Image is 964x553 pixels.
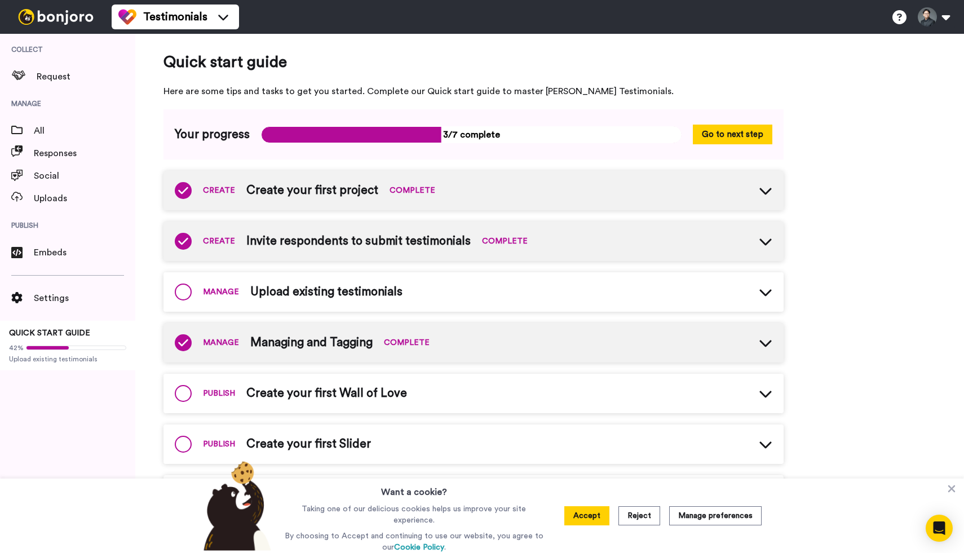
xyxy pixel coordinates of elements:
[34,124,135,138] span: All
[143,9,207,25] span: Testimonials
[34,291,135,305] span: Settings
[9,343,24,352] span: 42%
[926,515,953,542] div: Open Intercom Messenger
[34,169,135,183] span: Social
[390,185,435,196] span: COMPLETE
[282,503,546,526] p: Taking one of our delicious cookies helps us improve your site experience.
[118,8,136,26] img: tm-color.svg
[246,436,371,453] span: Create your first Slider
[282,530,546,553] p: By choosing to Accept and continuing to use our website, you agree to our .
[175,126,250,143] span: Your progress
[246,233,471,250] span: Invite respondents to submit testimonials
[669,506,762,525] button: Manage preferences
[163,51,784,73] span: Quick start guide
[246,182,378,199] span: Create your first project
[163,85,784,98] span: Here are some tips and tasks to get you started. Complete our Quick start guide to master [PERSON...
[203,286,239,298] span: MANAGE
[482,236,528,247] span: COMPLETE
[250,334,373,351] span: Managing and Tagging
[564,506,609,525] button: Accept
[246,385,407,402] span: Create your first Wall of Love
[203,388,235,399] span: PUBLISH
[203,236,235,247] span: CREATE
[34,147,135,160] span: Responses
[203,439,235,450] span: PUBLISH
[9,329,90,337] span: QUICK START GUIDE
[37,70,135,83] span: Request
[261,126,682,143] span: 3/7 complete
[384,337,430,348] span: COMPLETE
[381,479,447,499] h3: Want a cookie?
[203,337,239,348] span: MANAGE
[618,506,660,525] button: Reject
[9,355,126,364] span: Upload existing testimonials
[14,9,98,25] img: bj-logo-header-white.svg
[193,461,277,551] img: bear-with-cookie.png
[693,125,772,144] button: Go to next step
[394,543,444,551] a: Cookie Policy
[34,246,135,259] span: Embeds
[34,192,135,205] span: Uploads
[203,185,235,196] span: CREATE
[250,284,403,300] span: Upload existing testimonials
